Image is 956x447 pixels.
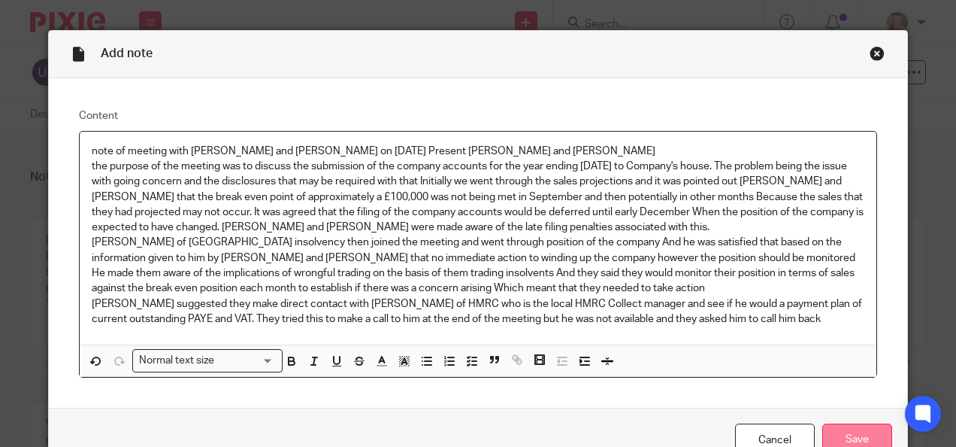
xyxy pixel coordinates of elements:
[132,349,283,372] div: Search for option
[101,47,153,59] span: Add note
[92,296,865,327] p: [PERSON_NAME] suggested they make direct contact with [PERSON_NAME] of HMRC who is the local HMRC...
[79,108,878,123] label: Content
[92,144,865,159] p: note of meeting with [PERSON_NAME] and [PERSON_NAME] on [DATE] Present [PERSON_NAME] and [PERSON_...
[92,159,865,235] p: the purpose of the meeting was to discuss the submission of the company accounts for the year end...
[136,353,218,369] span: Normal text size
[92,235,865,296] p: [PERSON_NAME] of [GEOGRAPHIC_DATA] insolvency then joined the meeting and went through position o...
[219,353,274,369] input: Search for option
[870,46,885,61] div: Close this dialog window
